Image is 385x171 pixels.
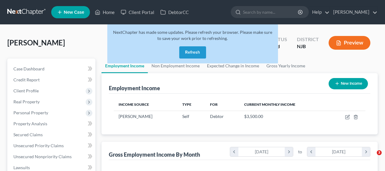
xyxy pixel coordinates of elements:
span: Credit Report [13,77,40,82]
span: to [298,149,302,155]
div: Employment Income [109,84,160,92]
button: New Income [329,78,368,89]
input: Search by name... [243,6,299,18]
a: Help [309,7,330,18]
a: Unsecured Nonpriority Claims [9,151,95,162]
a: Unsecured Priority Claims [9,140,95,151]
span: Secured Claims [13,132,43,137]
span: Lawsuits [13,165,30,170]
i: chevron_right [285,147,293,156]
a: Secured Claims [9,129,95,140]
span: 3 [377,150,382,155]
a: Credit Report [9,74,95,85]
i: chevron_left [230,147,238,156]
div: [DATE] [315,147,362,156]
span: Self [182,114,189,119]
a: Gross Yearly Income [263,59,309,73]
div: Status [269,36,287,43]
a: Client Portal [118,7,157,18]
span: Unsecured Priority Claims [13,143,64,148]
a: Home [92,7,118,18]
a: [PERSON_NAME] [330,7,377,18]
span: New Case [64,10,84,15]
a: Case Dashboard [9,63,95,74]
span: For [210,102,218,107]
span: Debtor [210,114,224,119]
span: Type [182,102,191,107]
div: Filed [269,43,287,50]
span: Case Dashboard [13,66,45,71]
a: DebtorCC [157,7,192,18]
button: Refresh [179,46,206,59]
a: Property Analysis [9,118,95,129]
a: Employment Income [102,59,148,73]
span: $3,500.00 [244,114,263,119]
span: [PERSON_NAME] [119,114,152,119]
div: [DATE] [238,147,285,156]
div: District [297,36,319,43]
span: Client Profile [13,88,39,93]
span: NextChapter has made some updates. Please refresh your browser. Please make sure to save your wor... [113,30,272,41]
span: Personal Property [13,110,48,115]
span: Property Analysis [13,121,47,126]
span: Real Property [13,99,40,104]
button: Preview [329,36,370,50]
div: Gross Employment Income By Month [109,151,200,158]
span: Unsecured Nonpriority Claims [13,154,72,159]
i: chevron_left [307,147,315,156]
iframe: Intercom live chat [364,150,379,165]
div: NJB [297,43,319,50]
span: Current Monthly Income [244,102,295,107]
i: chevron_right [362,147,370,156]
span: [PERSON_NAME] [7,38,65,47]
span: Income Source [119,102,149,107]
